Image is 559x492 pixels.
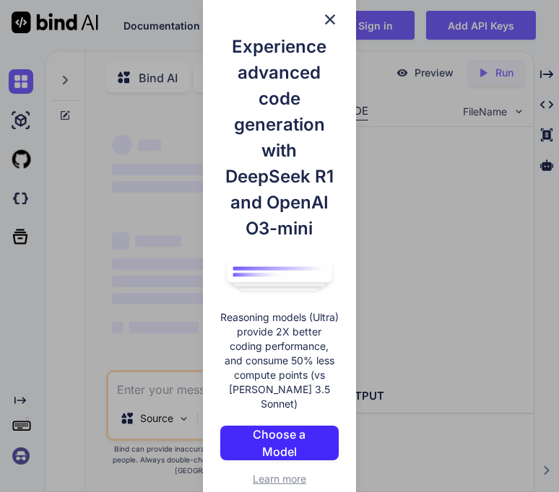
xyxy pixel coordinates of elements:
h1: Experience advanced code generation with DeepSeek R1 and OpenAI O3-mini [220,34,339,242]
button: Choose a Model [220,426,339,460]
p: Reasoning models (Ultra) provide 2X better coding performance, and consume 50% less compute point... [220,310,339,411]
span: Learn more [253,473,306,485]
img: close [321,11,339,28]
img: bind logo [220,256,339,296]
p: Choose a Model [248,426,312,460]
